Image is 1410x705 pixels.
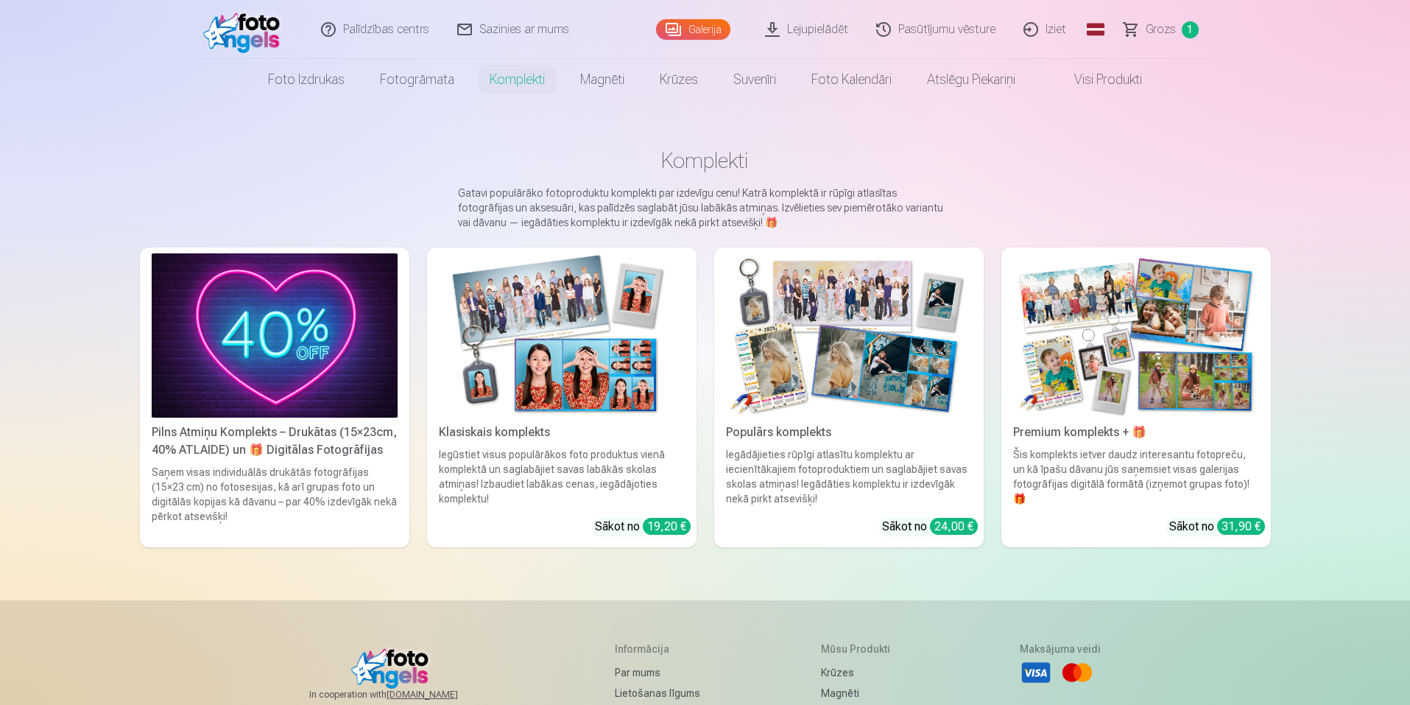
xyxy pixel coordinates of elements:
[615,662,700,683] a: Par mums
[1033,59,1160,100] a: Visi produkti
[362,59,472,100] a: Fotogrāmata
[714,248,984,547] a: Populārs komplektsPopulārs komplektsIegādājieties rūpīgi atlasītu komplektu ar iecienītākajiem fo...
[794,59,909,100] a: Foto kalendāri
[882,518,978,536] div: Sākot no
[1013,253,1259,418] img: Premium komplekts + 🎁
[909,59,1033,100] a: Atslēgu piekariņi
[1020,642,1101,656] h5: Maksājuma veidi
[1007,424,1265,441] div: Premium komplekts + 🎁
[152,253,398,418] img: Pilns Atmiņu Komplekts – Drukātas (15×23cm, 40% ATLAIDE) un 🎁 Digitālas Fotogrāfijas
[615,683,700,704] a: Lietošanas līgums
[140,248,409,547] a: Pilns Atmiņu Komplekts – Drukātas (15×23cm, 40% ATLAIDE) un 🎁 Digitālas Fotogrāfijas Pilns Atmiņu...
[250,59,362,100] a: Foto izdrukas
[433,424,691,441] div: Klasiskais komplekts
[433,447,691,506] div: Iegūstiet visus populārākos foto produktus vienā komplektā un saglabājiet savas labākās skolas at...
[595,518,691,536] div: Sākot no
[1007,447,1265,506] div: Šis komplekts ietver daudz interesantu fotopreču, un kā īpašu dāvanu jūs saņemsiet visas galerija...
[146,424,403,459] div: Pilns Atmiņu Komplekts – Drukātas (15×23cm, 40% ATLAIDE) un 🎁 Digitālas Fotogrāfijas
[716,59,794,100] a: Suvenīri
[726,253,972,418] img: Populārs komplekts
[643,518,691,535] div: 19,20 €
[642,59,716,100] a: Krūzes
[427,248,697,547] a: Klasiskais komplektsKlasiskais komplektsIegūstiet visus populārākos foto produktus vienā komplekt...
[720,424,978,441] div: Populārs komplekts
[439,253,685,418] img: Klasiskais komplekts
[930,518,978,535] div: 24,00 €
[309,689,493,701] span: In cooperation with
[1217,518,1265,535] div: 31,90 €
[1146,21,1176,38] span: Grozs
[387,689,493,701] a: [DOMAIN_NAME]
[563,59,642,100] a: Magnēti
[1001,248,1271,547] a: Premium komplekts + 🎁 Premium komplekts + 🎁Šis komplekts ietver daudz interesantu fotopreču, un k...
[472,59,563,100] a: Komplekti
[821,683,898,704] a: Magnēti
[203,6,288,53] img: /fa1
[821,662,898,683] a: Krūzes
[458,186,953,230] p: Gatavi populārāko fotoproduktu komplekti par izdevīgu cenu! Katrā komplektā ir rūpīgi atlasītas f...
[656,19,730,40] a: Galerija
[821,642,898,656] h5: Mūsu produkti
[1182,21,1199,38] span: 1
[1169,518,1265,536] div: Sākot no
[615,642,700,656] h5: Informācija
[1020,656,1052,689] li: Visa
[1061,656,1093,689] li: Mastercard
[152,147,1259,174] h1: Komplekti
[146,465,403,541] div: Saņem visas individuālās drukātās fotogrāfijas (15×23 cm) no fotosesijas, kā arī grupas foto un d...
[720,447,978,506] div: Iegādājieties rūpīgi atlasītu komplektu ar iecienītākajiem fotoproduktiem un saglabājiet savas sk...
